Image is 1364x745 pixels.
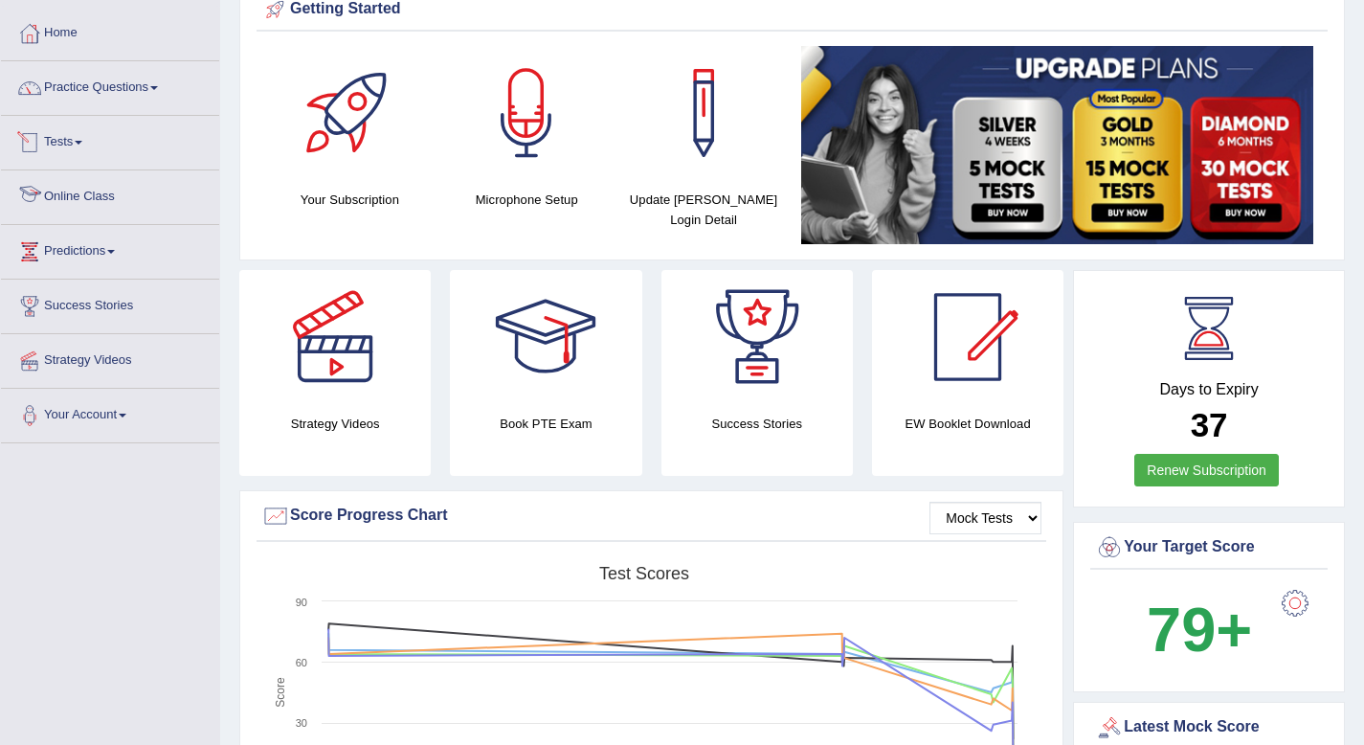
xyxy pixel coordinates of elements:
text: 90 [296,597,307,608]
b: 37 [1191,406,1228,443]
text: 30 [296,717,307,729]
h4: Your Subscription [271,190,429,210]
h4: Book PTE Exam [450,414,641,434]
tspan: Test scores [599,564,689,583]
text: 60 [296,657,307,668]
a: Practice Questions [1,61,219,109]
a: Tests [1,116,219,164]
a: Predictions [1,225,219,273]
div: Latest Mock Score [1095,713,1323,742]
a: Renew Subscription [1134,454,1279,486]
a: Success Stories [1,280,219,327]
h4: Days to Expiry [1095,381,1323,398]
a: Strategy Videos [1,334,219,382]
h4: Update [PERSON_NAME] Login Detail [625,190,783,230]
a: Home [1,7,219,55]
div: Your Target Score [1095,533,1323,562]
a: Online Class [1,170,219,218]
h4: Strategy Videos [239,414,431,434]
b: 79+ [1147,595,1252,665]
a: Your Account [1,389,219,437]
tspan: Score [274,677,287,708]
h4: Success Stories [661,414,853,434]
img: small5.jpg [801,46,1313,244]
h4: EW Booklet Download [872,414,1063,434]
h4: Microphone Setup [448,190,606,210]
div: Score Progress Chart [261,502,1041,531]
